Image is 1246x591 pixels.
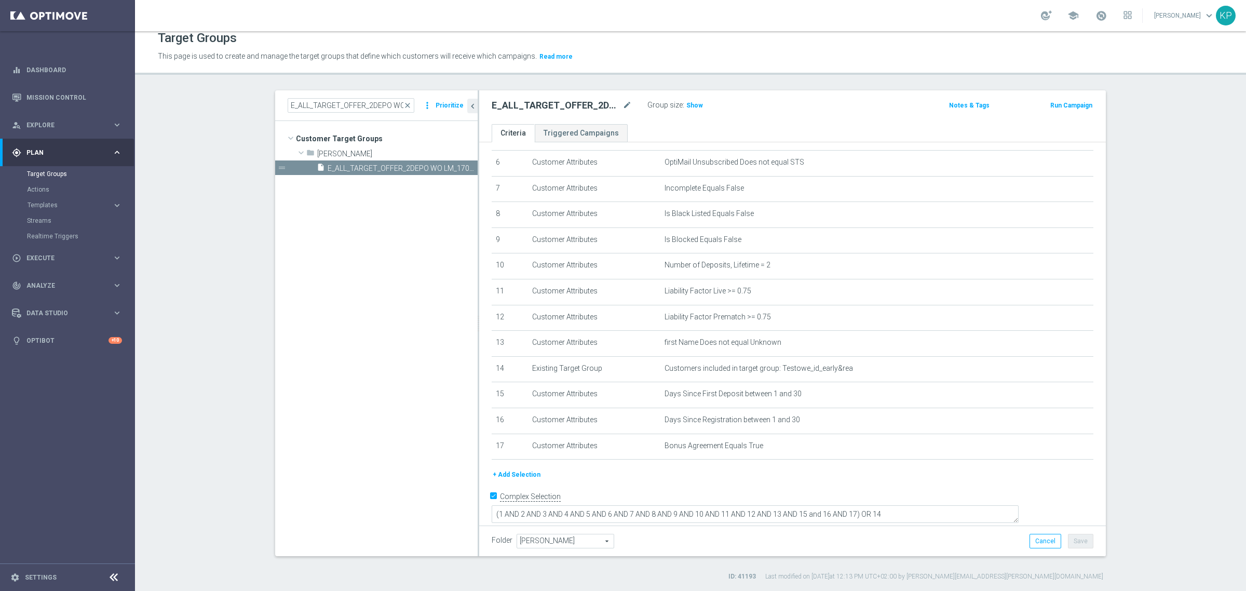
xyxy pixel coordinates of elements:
div: Dashboard [12,56,122,84]
td: 16 [492,408,528,434]
i: track_changes [12,281,21,290]
label: ID: 41193 [728,572,756,581]
div: Realtime Triggers [27,229,134,244]
i: lightbulb [12,336,21,345]
i: keyboard_arrow_right [112,120,122,130]
td: 9 [492,227,528,253]
i: equalizer [12,65,21,75]
a: Triggered Campaigns [535,124,628,142]
td: 17 [492,434,528,460]
button: Mission Control [11,93,123,102]
i: keyboard_arrow_right [112,253,122,263]
button: track_changes Analyze keyboard_arrow_right [11,281,123,290]
span: This page is used to create and manage the target groups that define which customers will receive... [158,52,537,60]
button: Prioritize [434,99,465,113]
span: Number of Deposits, Lifetime = 2 [665,261,770,270]
a: Realtime Triggers [27,232,108,240]
div: Execute [12,253,112,263]
span: Execute [26,255,112,261]
i: mode_edit [622,99,632,112]
button: chevron_left [467,99,478,113]
h2: E_ALL_TARGET_OFFER_2DEPO WO LM_170925 [492,99,620,112]
i: keyboard_arrow_right [112,200,122,210]
span: And&#x17C;elika B. [317,150,478,158]
td: Customer Attributes [528,253,660,279]
div: Analyze [12,281,112,290]
span: Incomplete Equals False [665,184,744,193]
div: Actions [27,182,134,197]
span: Analyze [26,283,112,289]
label: Last modified on [DATE] at 12:13 PM UTC+02:00 by [PERSON_NAME][EMAIL_ADDRESS][PERSON_NAME][DOMAIN... [765,572,1103,581]
label: : [683,101,684,110]
button: Save [1068,534,1093,548]
div: Templates [28,202,112,208]
td: Existing Target Group [528,356,660,382]
div: Templates [27,197,134,213]
button: play_circle_outline Execute keyboard_arrow_right [11,254,123,262]
button: gps_fixed Plan keyboard_arrow_right [11,149,123,157]
i: insert_drive_file [317,163,325,175]
span: Days Since Registration between 1 and 30 [665,415,800,424]
i: chevron_left [468,101,478,111]
button: + Add Selection [492,469,541,480]
td: 8 [492,202,528,228]
span: E_ALL_TARGET_OFFER_2DEPO WO LM_170925 [328,164,478,173]
button: equalizer Dashboard [11,66,123,74]
td: Customer Attributes [528,279,660,305]
button: Cancel [1030,534,1061,548]
label: Complex Selection [500,492,561,502]
label: Group size [647,101,683,110]
td: Customer Attributes [528,150,660,176]
i: gps_fixed [12,148,21,157]
button: Run Campaign [1049,100,1093,111]
span: Plan [26,150,112,156]
i: more_vert [422,98,432,113]
td: 14 [492,356,528,382]
span: Is Black Listed Equals False [665,209,754,218]
i: person_search [12,120,21,130]
button: person_search Explore keyboard_arrow_right [11,121,123,129]
button: Notes & Tags [948,100,991,111]
a: [PERSON_NAME]keyboard_arrow_down [1153,8,1216,23]
span: Days Since First Deposit between 1 and 30 [665,389,802,398]
button: lightbulb Optibot +10 [11,337,123,345]
button: Read more [538,51,574,62]
span: Templates [28,202,102,208]
div: Data Studio [12,308,112,318]
span: Liability Factor Prematch >= 0.75 [665,313,771,321]
button: Data Studio keyboard_arrow_right [11,309,123,317]
div: Mission Control [12,84,122,111]
div: Optibot [12,327,122,354]
td: Customer Attributes [528,434,660,460]
td: 7 [492,176,528,202]
span: Explore [26,122,112,128]
i: keyboard_arrow_right [112,280,122,290]
a: Settings [25,574,57,581]
a: Mission Control [26,84,122,111]
div: Plan [12,148,112,157]
a: Streams [27,217,108,225]
h1: Target Groups [158,31,237,46]
div: Target Groups [27,166,134,182]
span: OptiMail Unsubscribed Does not equal STS [665,158,804,167]
span: school [1067,10,1079,21]
td: 12 [492,305,528,331]
input: Quick find group or folder [288,98,414,113]
td: Customer Attributes [528,176,660,202]
span: Is Blocked Equals False [665,235,741,244]
td: Customer Attributes [528,202,660,228]
button: Templates keyboard_arrow_right [27,201,123,209]
a: Optibot [26,327,109,354]
span: Customer Target Groups [296,131,478,146]
div: Streams [27,213,134,229]
i: keyboard_arrow_right [112,147,122,157]
a: Dashboard [26,56,122,84]
td: Customer Attributes [528,408,660,434]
